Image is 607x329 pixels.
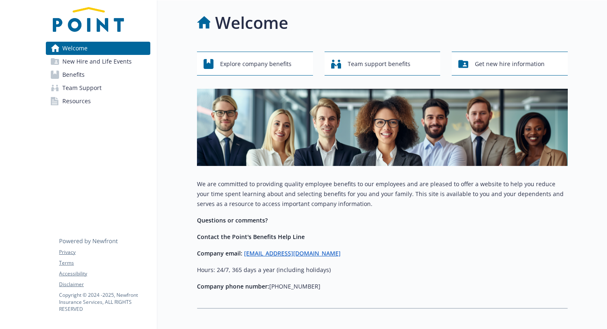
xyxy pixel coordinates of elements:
[59,281,150,288] a: Disclaimer
[348,56,410,72] span: Team support benefits
[197,282,269,290] strong: Company phone number:
[62,42,88,55] span: Welcome
[220,56,292,72] span: Explore company benefits
[59,291,150,312] p: Copyright © 2024 - 2025 , Newfront Insurance Services, ALL RIGHTS RESERVED
[197,282,568,291] p: [PHONE_NUMBER]
[197,233,305,241] strong: Contact the Point's Benefits Help Line
[452,52,568,76] button: Get new hire information
[62,55,132,68] span: New Hire and Life Events
[59,270,150,277] a: Accessibility
[59,259,150,267] a: Terms
[62,81,102,95] span: Team Support
[215,10,288,35] h1: Welcome
[244,249,341,257] a: [EMAIL_ADDRESS][DOMAIN_NAME]
[46,42,150,55] a: Welcome
[197,179,568,209] p: We are committed to providing quality employee benefits to our employees and are pleased to offer...
[197,265,568,275] p: Hours: 24/7, 365 days a year (including holidays)​
[46,81,150,95] a: Team Support
[62,68,85,81] span: Benefits
[46,95,150,108] a: Resources
[197,52,313,76] button: Explore company benefits
[59,249,150,256] a: Privacy
[475,56,545,72] span: Get new hire information
[197,249,242,257] strong: Company email:
[46,55,150,68] a: New Hire and Life Events
[62,95,91,108] span: Resources
[197,216,268,224] strong: Questions or comments?
[197,89,568,166] img: overview page banner
[46,68,150,81] a: Benefits
[325,52,441,76] button: Team support benefits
